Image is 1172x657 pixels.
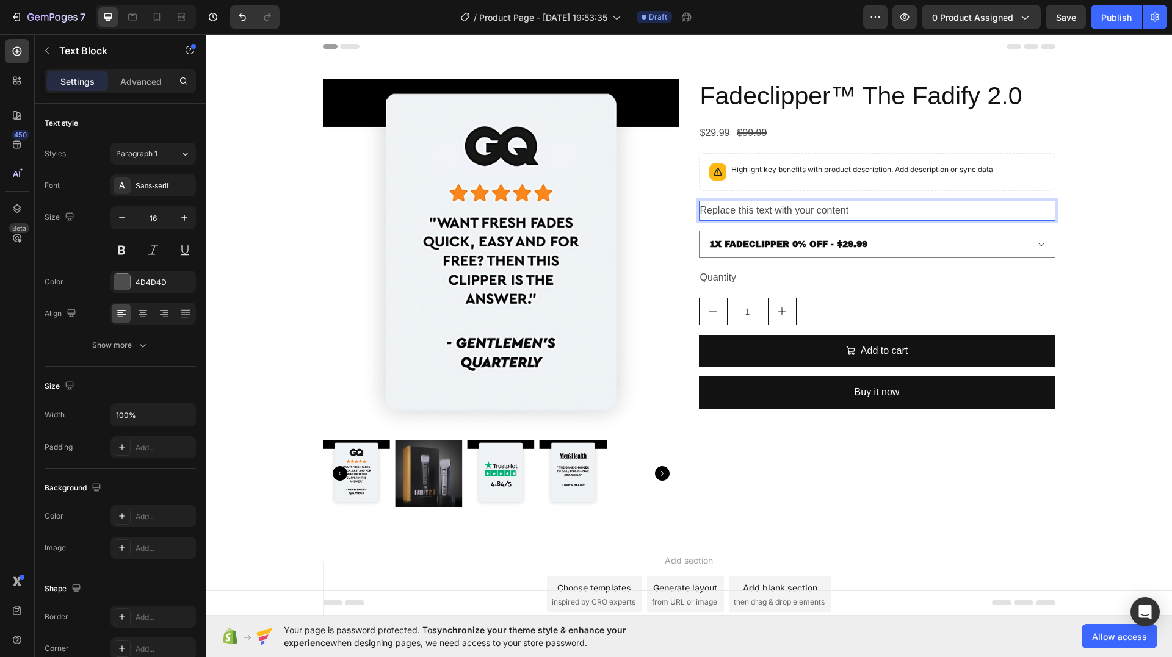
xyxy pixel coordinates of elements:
[45,542,66,553] div: Image
[12,130,29,140] div: 450
[655,308,702,326] div: Add to cart
[454,520,512,533] span: Add section
[45,581,84,597] div: Shape
[563,264,590,290] button: increment
[689,131,743,140] span: Add description
[1101,11,1132,24] div: Publish
[92,339,149,351] div: Show more
[449,432,464,447] button: Carousel Next Arrow
[521,264,563,290] input: quantity
[136,442,193,453] div: Add...
[447,547,512,560] div: Generate layout
[754,131,787,140] span: sync data
[136,543,193,554] div: Add...
[479,11,607,24] span: Product Page - [DATE] 19:53:35
[60,75,95,88] p: Settings
[136,612,193,623] div: Add...
[494,264,521,290] button: decrement
[116,148,157,159] span: Paragraph 1
[537,547,612,560] div: Add blank section
[45,611,68,622] div: Border
[743,131,787,140] span: or
[284,625,626,648] span: synchronize your theme style & enhance your experience
[352,547,425,560] div: Choose templates
[493,45,850,79] h2: Fadeclipper™ The Fadify 2.0
[45,480,104,497] div: Background
[494,168,848,185] p: Replace this text with your content
[45,409,65,420] div: Width
[45,306,79,322] div: Align
[1092,630,1147,643] span: Allow access
[9,223,29,233] div: Beta
[649,12,667,23] span: Draft
[474,11,477,24] span: /
[136,644,193,655] div: Add...
[230,5,280,29] div: Undo/Redo
[80,10,85,24] p: 7
[45,334,196,356] button: Show more
[45,442,73,453] div: Padding
[136,277,193,288] div: 4D4D4D
[45,180,60,191] div: Font
[206,34,1172,616] iframe: Design area
[110,143,196,165] button: Paragraph 1
[136,511,193,522] div: Add...
[45,148,66,159] div: Styles
[1130,597,1160,626] div: Open Intercom Messenger
[284,623,674,649] span: Your page is password protected. To when designing pages, we need access to your store password.
[111,404,195,426] input: Auto
[45,378,77,395] div: Size
[922,5,1041,29] button: 0 product assigned
[493,301,850,333] button: Add to cart
[5,5,91,29] button: 7
[526,129,787,142] p: Highlight key benefits with product description.
[45,643,69,654] div: Corner
[45,511,63,522] div: Color
[530,89,562,109] div: $99.99
[493,89,526,109] div: $29.99
[932,11,1013,24] span: 0 product assigned
[1056,12,1076,23] span: Save
[493,234,850,254] div: Quantity
[1091,5,1142,29] button: Publish
[493,167,850,187] div: Rich Text Editor. Editing area: main
[120,75,162,88] p: Advanced
[59,43,163,58] p: Text Block
[45,276,63,287] div: Color
[45,118,78,129] div: Text style
[1046,5,1086,29] button: Save
[45,209,77,226] div: Size
[649,350,694,367] div: Buy it now
[136,181,193,192] div: Sans-serif
[1082,624,1157,648] button: Allow access
[493,342,850,375] button: Buy it now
